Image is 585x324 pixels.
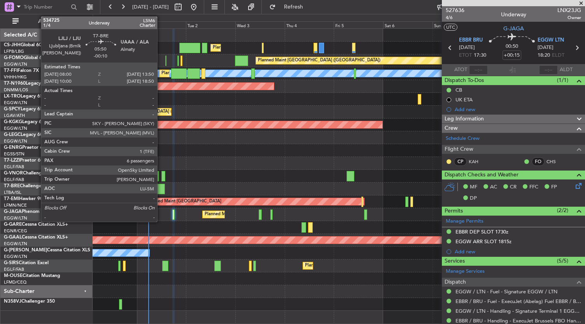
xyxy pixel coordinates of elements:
[383,21,433,28] div: Sat 6
[446,218,483,225] a: Manage Permits
[446,6,464,14] span: 527636
[4,261,19,265] span: G-SIRS
[205,209,327,220] div: Planned Maint [GEOGRAPHIC_DATA] ([GEOGRAPHIC_DATA])
[4,248,47,253] span: G-[PERSON_NAME]
[4,145,22,150] span: G-ENRG
[88,21,137,28] div: Sun 31
[4,184,53,188] a: T7-BREChallenger 604
[334,21,383,28] div: Fri 5
[161,68,291,79] div: Planned Maint [GEOGRAPHIC_DATA] ([GEOGRAPHIC_DATA] Intl)
[4,241,27,247] a: EGGW/LTN
[490,183,497,191] span: AC
[552,52,564,59] span: ELDT
[560,66,573,74] span: ALDT
[4,222,22,227] span: G-GARE
[470,195,477,202] span: DP
[557,257,568,265] span: (5/5)
[138,16,151,22] div: [DATE]
[4,68,39,73] a: T7-FFIFalcon 7X
[4,120,47,124] a: G-KGKGLegacy 600
[4,68,18,73] span: T7-FFI
[532,157,545,166] div: FO
[538,44,553,52] span: [DATE]
[4,120,22,124] span: G-KGKG
[4,171,23,176] span: G-VNOR
[510,183,517,191] span: CR
[4,61,27,67] a: EGGW/LTN
[20,19,82,24] span: All Aircraft
[538,37,564,44] span: EGGW LTN
[445,171,518,179] span: Dispatch Checks and Weather
[4,177,24,183] a: EGLF/FAB
[147,196,221,207] div: Planned Maint [GEOGRAPHIC_DATA]
[106,106,215,118] div: Cleaning [GEOGRAPHIC_DATA] ([PERSON_NAME] Intl)
[4,197,19,201] span: T7-EMI
[4,81,51,86] a: T7-N1960Legacy 650
[455,248,581,255] div: Add new
[446,135,480,143] a: Schedule Crew
[446,268,485,275] a: Manage Services
[469,158,486,165] a: KAH
[546,158,564,165] a: CHS
[4,125,27,131] a: EGGW/LTN
[137,21,186,28] div: Mon 1
[4,56,50,60] a: G-FOMOGlobal 6000
[277,4,310,10] span: Refresh
[455,228,508,235] div: EBBR DEP SLOT 1730z
[4,202,27,208] a: LFMN/NCE
[529,183,538,191] span: FFC
[305,260,427,272] div: Planned Maint [GEOGRAPHIC_DATA] ([GEOGRAPHIC_DATA])
[4,209,22,214] span: G-JAGA
[4,138,27,144] a: EGGW/LTN
[445,145,473,154] span: Flight Crew
[4,235,22,240] span: G-GAAL
[444,24,457,31] button: UTC
[503,24,524,33] span: G-JAGA
[4,248,90,253] a: G-[PERSON_NAME]Cessna Citation XLS
[459,44,475,52] span: [DATE]
[551,183,557,191] span: FP
[4,56,24,60] span: G-FOMO
[4,145,48,150] a: G-ENRGPraetor 600
[4,254,27,260] a: EGGW/LTN
[24,1,68,13] input: Trip Number
[4,151,25,157] a: EGSS/STN
[213,42,335,54] div: Planned Maint [GEOGRAPHIC_DATA] ([GEOGRAPHIC_DATA])
[4,184,20,188] span: T7-BRE
[4,132,21,137] span: G-LEGC
[4,228,27,234] a: EGNR/CEG
[4,267,24,272] a: EGLF/FAB
[4,209,49,214] a: G-JAGAPhenom 300
[4,49,24,54] a: LFPB/LBG
[4,222,68,227] a: G-GARECessna Citation XLS+
[455,288,557,295] a: EGGW / LTN - Fuel - Signature EGGW / LTN
[4,215,27,221] a: EGGW/LTN
[4,235,68,240] a: G-GAALCessna Citation XLS+
[470,183,477,191] span: MF
[455,96,473,103] div: UK ETA
[4,197,51,201] a: T7-EMIHawker 900XP
[186,21,235,28] div: Tue 2
[4,94,21,99] span: LX-TRO
[455,238,511,245] div: EGGW ARR SLOT 1815z
[4,81,26,86] span: T7-N1960
[258,55,380,66] div: Planned Maint [GEOGRAPHIC_DATA] ([GEOGRAPHIC_DATA])
[506,43,518,51] span: 00:50
[445,124,458,133] span: Crew
[445,76,484,85] span: Dispatch To-Dos
[4,100,27,106] a: EGGW/LTN
[459,52,472,59] span: ETOT
[4,171,56,176] a: G-VNORChallenger 650
[445,257,465,266] span: Services
[501,10,526,19] div: Underway
[266,1,312,13] button: Refresh
[4,132,46,137] a: G-LEGCLegacy 600
[474,52,486,59] span: 17:30
[4,299,55,304] a: N358VJChallenger 350
[445,115,484,124] span: Leg Information
[4,87,28,93] a: DNMM/LOS
[4,273,23,278] span: M-OUSE
[454,66,467,74] span: ATOT
[4,158,20,163] span: T7-LZZI
[4,74,27,80] a: VHHH/HKG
